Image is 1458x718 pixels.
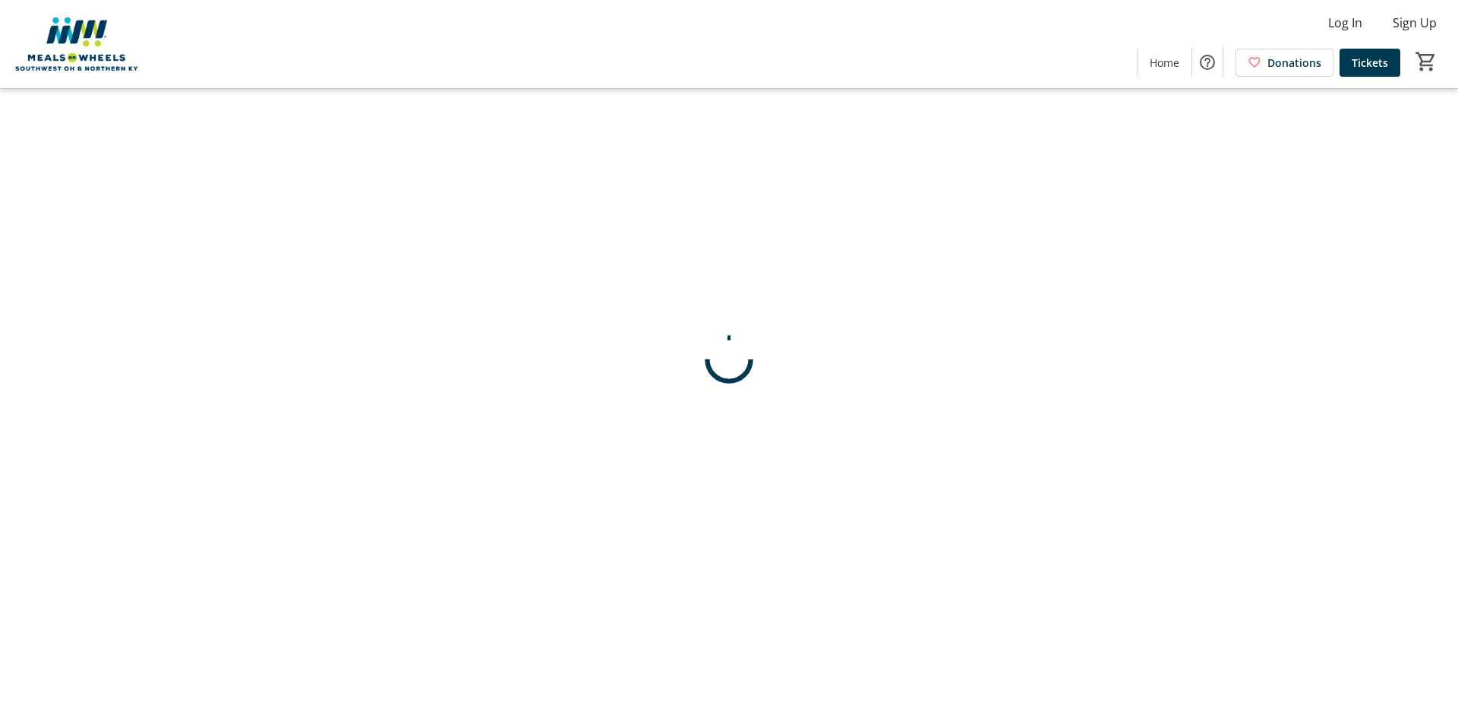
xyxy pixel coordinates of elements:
span: Sign Up [1393,14,1437,32]
span: Log In [1328,14,1362,32]
span: Home [1150,55,1179,71]
a: Tickets [1340,49,1400,77]
button: Cart [1412,48,1440,75]
span: Tickets [1352,55,1388,71]
a: Home [1138,49,1191,77]
img: Meals on Wheels Southwest OH & Northern KY's Logo [9,6,144,82]
button: Sign Up [1381,11,1449,35]
button: Log In [1316,11,1374,35]
span: Donations [1267,55,1321,71]
a: Donations [1236,49,1333,77]
button: Help [1192,47,1223,77]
